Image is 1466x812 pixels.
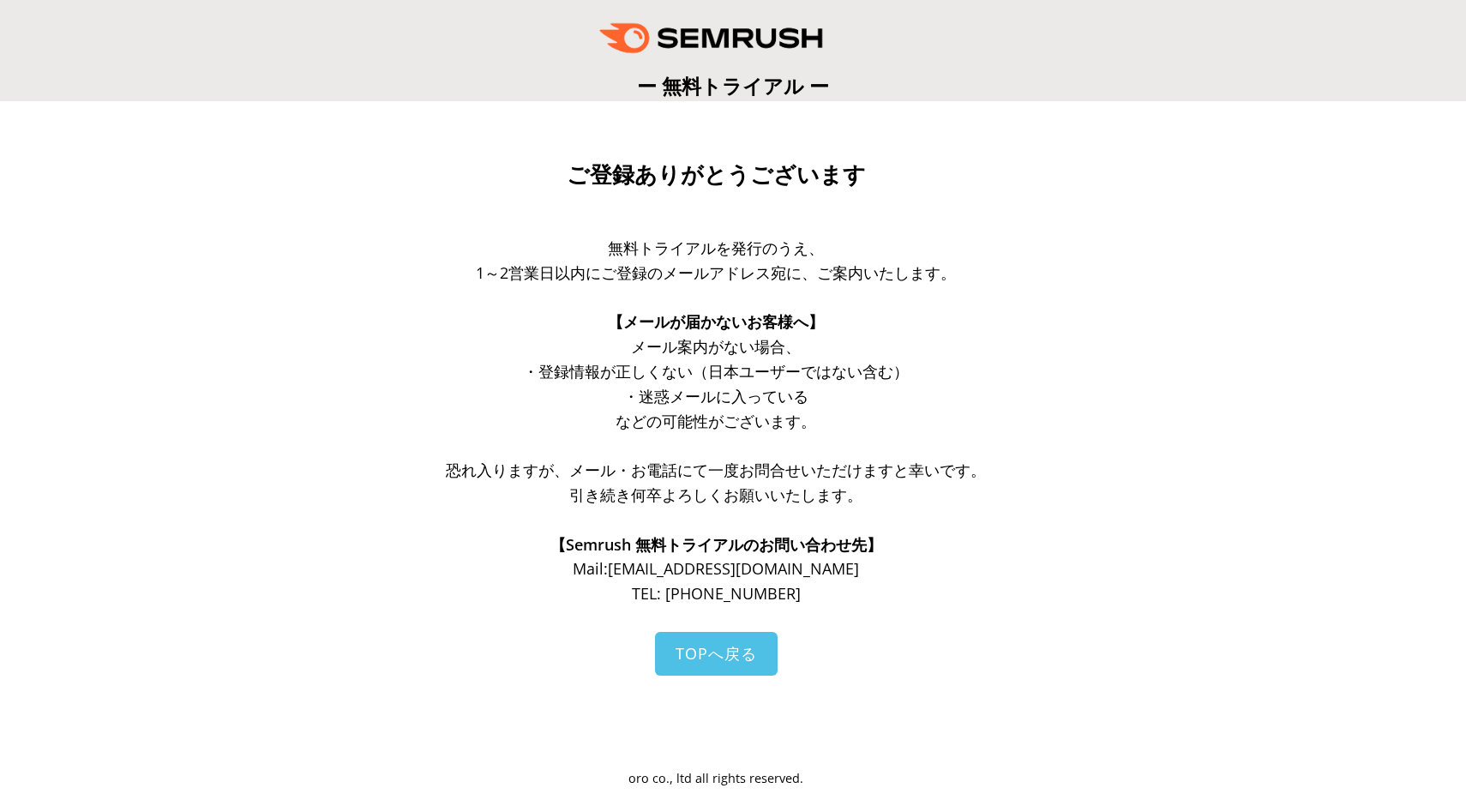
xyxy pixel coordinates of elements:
[676,643,757,664] span: TOPへ戻る
[632,583,801,604] span: TEL: [PHONE_NUMBER]
[569,484,862,505] span: 引き続き何卒よろしくお願いいたします。
[655,632,778,676] a: TOPへ戻る
[573,558,859,579] span: Mail: [EMAIL_ADDRESS][DOMAIN_NAME]
[567,162,866,188] span: ご登録ありがとうございます
[550,534,882,555] span: 【Semrush 無料トライアルのお問い合わせ先】
[523,361,909,382] span: ・登録情報が正しくない（日本ユーザーではない含む）
[616,411,816,431] span: などの可能性がございます。
[608,311,824,332] span: 【メールが届かないお客様へ】
[446,460,986,480] span: 恐れ入りますが、メール・お電話にて一度お問合せいただけますと幸いです。
[631,336,801,357] span: メール案内がない場合、
[476,262,956,283] span: 1～2営業日以内にご登録のメールアドレス宛に、ご案内いたします。
[637,72,829,99] span: ー 無料トライアル ー
[628,770,803,786] span: oro co., ltd all rights reserved.
[623,386,808,406] span: ・迷惑メールに入っている
[608,238,824,258] span: 無料トライアルを発行のうえ、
